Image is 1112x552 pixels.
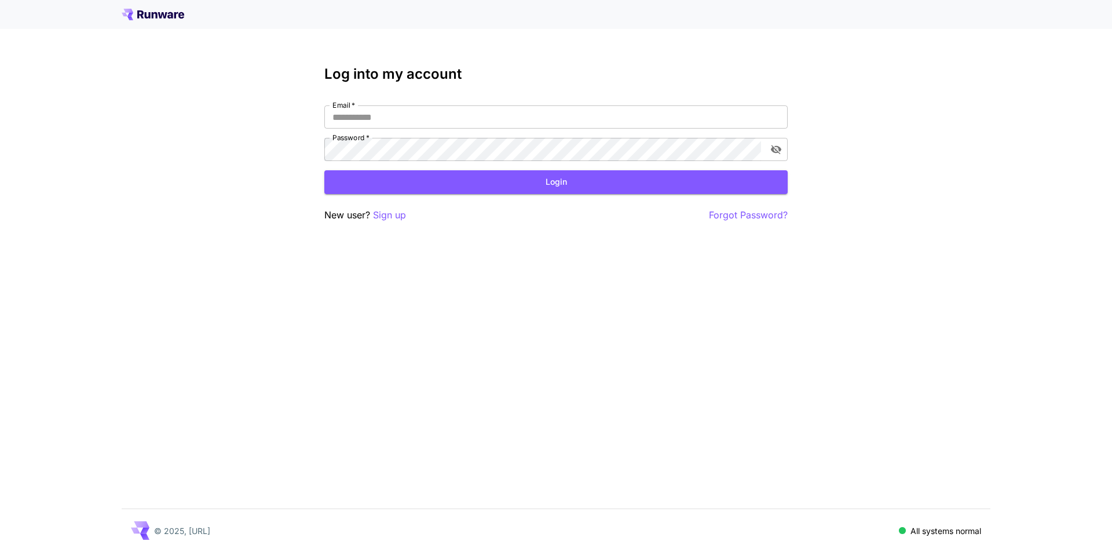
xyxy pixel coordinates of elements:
button: Forgot Password? [709,208,788,222]
button: Login [324,170,788,194]
p: © 2025, [URL] [154,525,210,537]
label: Password [332,133,370,142]
button: Sign up [373,208,406,222]
p: New user? [324,208,406,222]
button: toggle password visibility [766,139,787,160]
label: Email [332,100,355,110]
h3: Log into my account [324,66,788,82]
p: All systems normal [910,525,981,537]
